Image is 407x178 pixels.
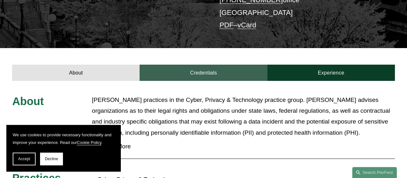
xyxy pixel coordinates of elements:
[77,140,101,145] a: Cookie Policy
[92,138,395,155] button: Read More
[238,21,256,29] a: vCard
[12,95,44,107] span: About
[6,125,121,172] section: Cookie banner
[140,65,267,81] a: Credentials
[352,167,397,178] a: Search this site
[267,65,395,81] a: Experience
[219,21,233,29] a: PDF
[45,157,58,161] span: Decline
[92,95,395,138] p: [PERSON_NAME] practices in the Cyber, Privacy & Technology practice group. [PERSON_NAME] advises ...
[18,157,30,161] span: Accept
[40,153,63,165] button: Decline
[12,65,140,81] a: About
[13,153,36,165] button: Accept
[96,143,395,150] span: Read More
[13,131,114,146] p: We use cookies to provide necessary functionality and improve your experience. Read our .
